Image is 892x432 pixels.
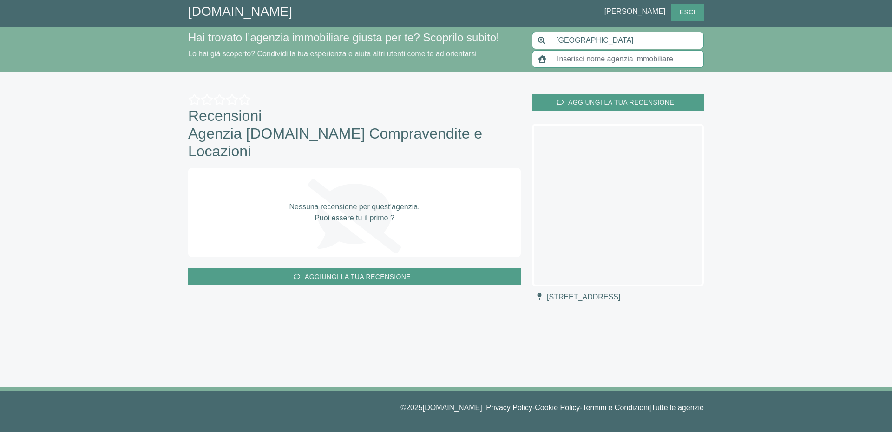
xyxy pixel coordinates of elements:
span: Esci [675,7,700,18]
h4: Hai trovato l’agenzia immobiliare giusta per te? Scoprilo subito! [188,31,521,45]
button: Esci [671,4,704,21]
span: Recensioni [188,107,266,125]
p: Lo hai già scoperto? Condividi la tua esperienza e aiuta altri utenti come te ad orientarsi [188,48,521,60]
p: Nessuna recensione per quest’agenzia. Puoi essere tu il primo ? [289,201,420,224]
button: aggiungi la tua recensione [532,94,704,111]
span: Agenzia [DOMAIN_NAME] Compravendite e Locazioni [188,125,521,160]
input: Inserisci area di ricerca (Comune o Provincia) [551,32,704,49]
iframe: map [532,124,704,286]
span: aggiungi la tua recensione [300,271,415,283]
a: [DOMAIN_NAME] [188,4,292,19]
span: aggiungi la tua recensione [564,97,679,108]
a: Tutte le agenzie [651,404,704,412]
a: Termini e Condizioni [583,404,649,412]
a: Privacy Policy [486,404,532,412]
button: aggiungi la tua recensione [188,268,521,286]
span: [PERSON_NAME] [604,7,669,15]
a: Cookie Policy [535,404,580,412]
input: Inserisci nome agenzia immobiliare [551,50,704,68]
p: © 2025 [DOMAIN_NAME] | - - | [188,402,704,413]
span: [STREET_ADDRESS] [547,293,620,301]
